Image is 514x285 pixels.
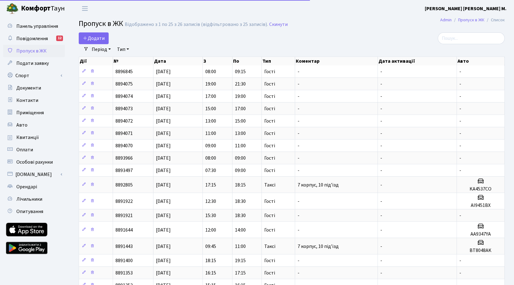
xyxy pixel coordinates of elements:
[205,68,216,75] span: 08:00
[3,193,65,205] a: Лічильники
[235,155,246,161] span: 09:00
[16,60,49,67] span: Подати заявку
[264,213,275,218] span: Гості
[156,142,171,149] span: [DATE]
[298,167,299,174] span: -
[16,159,53,166] span: Особові рахунки
[205,212,216,219] span: 15:30
[205,257,216,264] span: 18:15
[264,182,275,187] span: Таксі
[16,196,42,203] span: Лічильники
[380,182,382,188] span: -
[3,119,65,131] a: Авто
[205,270,216,276] span: 16:15
[298,270,299,276] span: -
[156,212,171,219] span: [DATE]
[235,198,246,205] span: 18:30
[115,81,133,87] span: 8894075
[83,35,105,42] span: Додати
[298,68,299,75] span: -
[115,105,133,112] span: 8894073
[380,257,382,264] span: -
[205,81,216,87] span: 19:00
[380,93,382,100] span: -
[16,23,58,30] span: Панель управління
[16,122,27,128] span: Авто
[125,22,268,27] div: Відображено з 1 по 25 з 26 записів (відфільтровано з 25 записів).
[156,130,171,137] span: [DATE]
[156,270,171,276] span: [DATE]
[3,181,65,193] a: Орендарі
[264,82,275,86] span: Гості
[3,156,65,168] a: Особові рахунки
[3,205,65,218] a: Опитування
[298,155,299,161] span: -
[21,3,65,14] span: Таун
[459,203,502,208] h5: АІ9451ВХ
[156,81,171,87] span: [DATE]
[269,22,288,27] a: Скинути
[16,35,48,42] span: Повідомлення
[459,186,502,192] h5: KA4537CO
[205,155,216,161] span: 08:00
[459,248,502,254] h5: BT8048AK
[425,5,507,12] a: [PERSON_NAME] [PERSON_NAME] М.
[115,68,133,75] span: 8896845
[459,81,461,87] span: -
[3,82,65,94] a: Документи
[205,105,216,112] span: 15:00
[235,68,246,75] span: 09:15
[156,167,171,174] span: [DATE]
[380,68,382,75] span: -
[298,198,299,205] span: -
[458,17,484,23] a: Пропуск в ЖК
[380,142,382,149] span: -
[298,243,339,250] span: 7 корпус, 10 під'їзд
[380,270,382,276] span: -
[16,85,41,91] span: Документи
[459,270,461,276] span: -
[115,118,133,124] span: 8894072
[115,243,133,250] span: 8891443
[153,57,203,65] th: Дата
[115,44,132,55] a: Тип
[205,227,216,233] span: 12:00
[3,32,65,45] a: Повідомлення12
[459,118,461,124] span: -
[156,257,171,264] span: [DATE]
[298,105,299,112] span: -
[235,167,246,174] span: 09:00
[3,168,65,181] a: [DOMAIN_NAME]
[264,106,275,111] span: Гості
[16,48,47,54] span: Пропуск в ЖК
[235,105,246,112] span: 17:00
[380,130,382,137] span: -
[115,167,133,174] span: 8893497
[156,118,171,124] span: [DATE]
[77,3,93,14] button: Переключити навігацію
[16,134,39,141] span: Квитанції
[235,118,246,124] span: 15:00
[298,142,299,149] span: -
[79,18,123,29] span: Пропуск в ЖК
[79,57,113,65] th: Дії
[380,105,382,112] span: -
[459,130,461,137] span: -
[380,81,382,87] span: -
[459,93,461,100] span: -
[380,212,382,219] span: -
[115,130,133,137] span: 8894071
[21,3,51,13] b: Комфорт
[56,36,63,41] div: 12
[438,32,505,44] input: Пошук...
[295,57,378,65] th: Коментар
[3,69,65,82] a: Спорт
[115,93,133,100] span: 8894074
[156,93,171,100] span: [DATE]
[264,270,275,275] span: Гості
[459,167,461,174] span: -
[235,212,246,219] span: 18:30
[457,57,505,65] th: Авто
[264,168,275,173] span: Гості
